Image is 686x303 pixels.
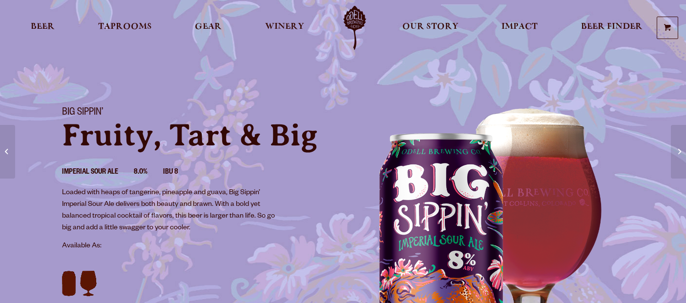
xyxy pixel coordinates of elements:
a: Gear [188,6,228,50]
span: Taprooms [98,23,152,31]
span: Loaded with heaps of tangerine, pineapple and guava, Big Sippin’ Imperial Sour Ale delivers both ... [62,189,275,232]
a: Winery [259,6,311,50]
p: Fruity, Tart & Big [62,120,332,151]
li: Imperial Sour Ale [62,166,134,179]
span: Beer Finder [581,23,643,31]
a: Beer [24,6,61,50]
span: Beer [31,23,55,31]
span: Gear [195,23,222,31]
a: Impact [495,6,544,50]
p: Available As: [62,241,332,252]
li: 8.0% [134,166,163,179]
a: Taprooms [92,6,158,50]
span: Our Story [402,23,458,31]
span: Impact [501,23,538,31]
li: IBU 8 [163,166,194,179]
span: Winery [265,23,304,31]
a: Odell Home [336,6,373,50]
a: Our Story [396,6,465,50]
h1: Big Sippin’ [62,107,332,120]
a: Beer Finder [575,6,649,50]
